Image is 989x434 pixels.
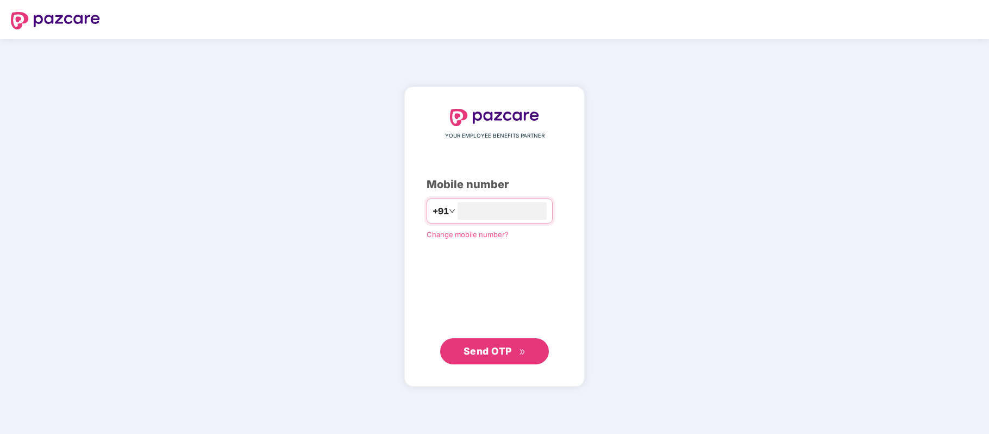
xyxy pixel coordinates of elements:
img: logo [11,12,100,29]
a: Change mobile number? [427,230,509,239]
span: +91 [433,204,449,218]
span: YOUR EMPLOYEE BENEFITS PARTNER [445,132,544,140]
span: Send OTP [464,345,512,357]
button: Send OTPdouble-right [440,338,549,364]
img: logo [450,109,539,126]
span: down [449,208,455,214]
span: double-right [519,349,526,356]
div: Mobile number [427,176,562,193]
